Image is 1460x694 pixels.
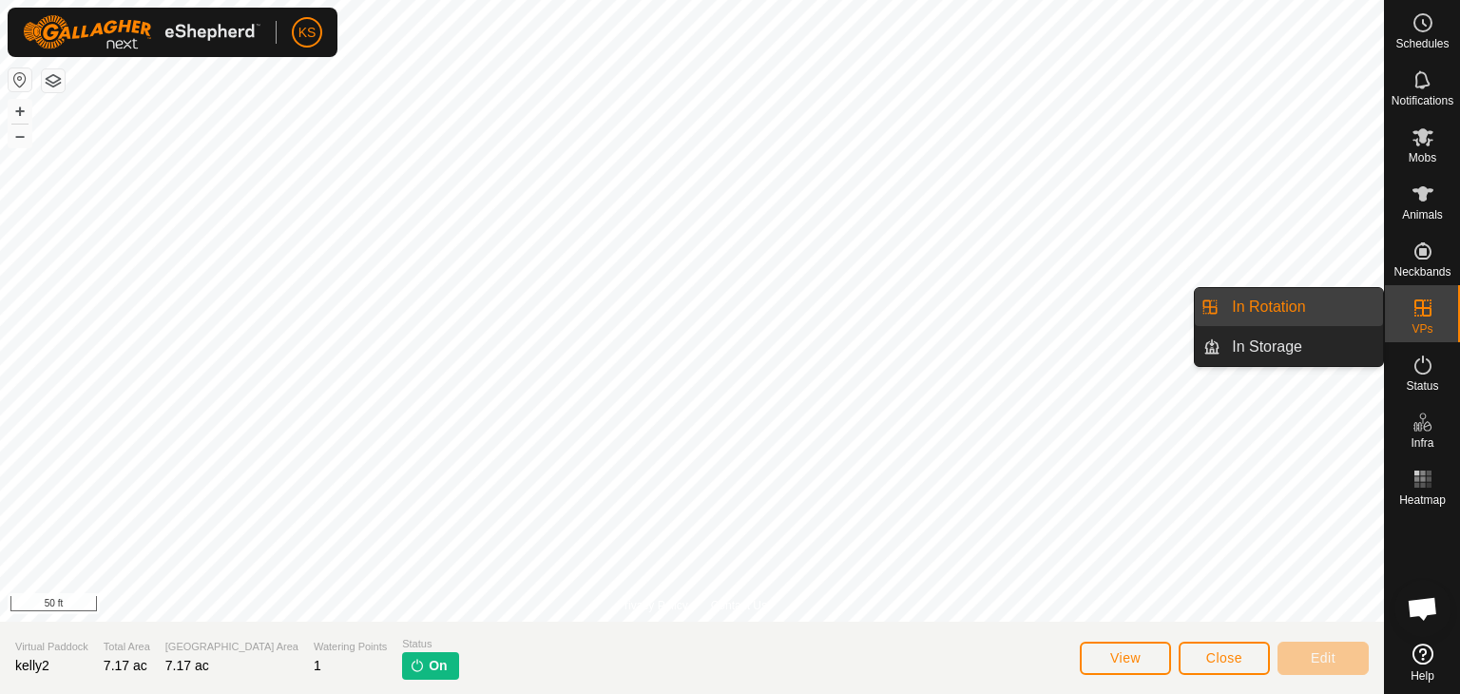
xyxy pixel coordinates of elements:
[165,639,298,655] span: [GEOGRAPHIC_DATA] Area
[1206,650,1242,665] span: Close
[1385,636,1460,689] a: Help
[23,15,260,49] img: Gallagher Logo
[1311,650,1335,665] span: Edit
[1195,288,1383,326] li: In Rotation
[9,68,31,91] button: Reset Map
[1411,670,1434,682] span: Help
[1394,580,1451,637] div: Open chat
[9,125,31,147] button: –
[15,658,49,673] span: kelly2
[1232,336,1302,358] span: In Storage
[1392,95,1453,106] span: Notifications
[1411,437,1433,449] span: Infra
[1412,323,1432,335] span: VPs
[9,100,31,123] button: +
[429,656,447,676] span: On
[1179,642,1270,675] button: Close
[1277,642,1369,675] button: Edit
[314,658,321,673] span: 1
[711,597,767,614] a: Contact Us
[165,658,209,673] span: 7.17 ac
[1395,38,1449,49] span: Schedules
[1080,642,1171,675] button: View
[1232,296,1305,318] span: In Rotation
[15,639,88,655] span: Virtual Paddock
[617,597,688,614] a: Privacy Policy
[1402,209,1443,221] span: Animals
[1195,328,1383,366] li: In Storage
[410,658,425,673] img: turn-on
[298,23,317,43] span: KS
[104,639,150,655] span: Total Area
[1110,650,1141,665] span: View
[104,658,147,673] span: 7.17 ac
[1409,152,1436,164] span: Mobs
[42,69,65,92] button: Map Layers
[1406,380,1438,392] span: Status
[1393,266,1450,278] span: Neckbands
[314,639,387,655] span: Watering Points
[1220,288,1383,326] a: In Rotation
[1220,328,1383,366] a: In Storage
[402,636,458,652] span: Status
[1399,494,1446,506] span: Heatmap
